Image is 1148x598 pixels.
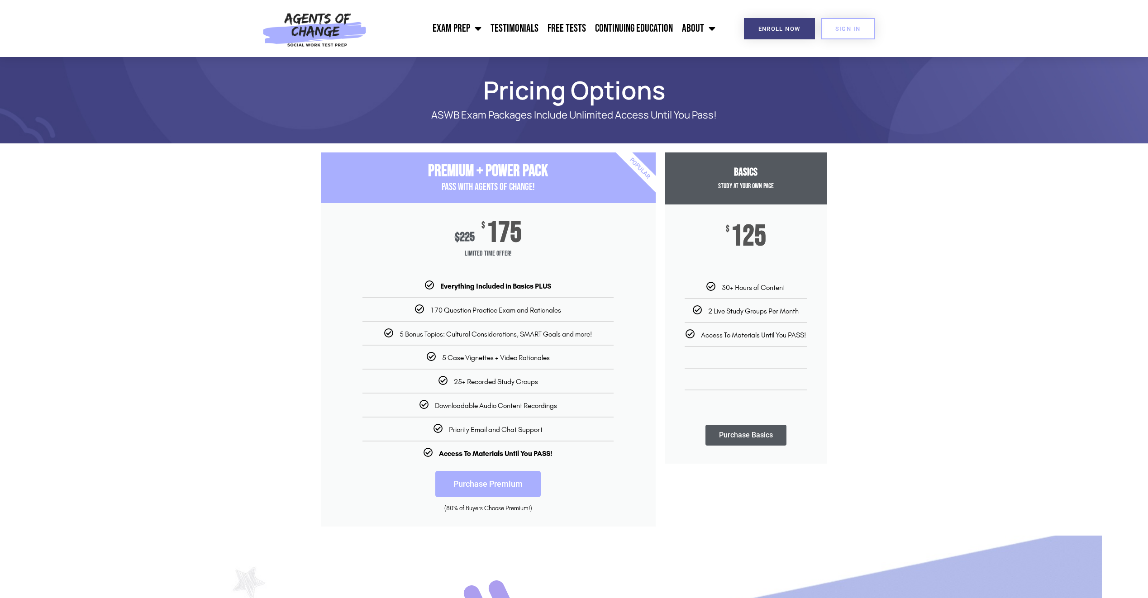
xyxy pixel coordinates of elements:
b: Everything Included in Basics PLUS [440,282,551,290]
span: Downloadable Audio Content Recordings [435,401,557,410]
span: 175 [486,221,522,245]
a: Exam Prep [428,17,486,40]
div: 225 [455,230,475,245]
a: Free Tests [543,17,591,40]
span: Enroll Now [758,26,800,32]
span: $ [726,225,729,234]
a: Continuing Education [591,17,677,40]
a: SIGN IN [821,18,875,39]
span: 30+ Hours of Content [722,283,785,292]
span: $ [455,230,460,245]
span: 125 [731,225,766,248]
a: Purchase Premium [435,471,541,497]
b: Access To Materials Until You PASS! [439,449,553,458]
a: About [677,17,720,40]
a: Enroll Now [744,18,815,39]
span: 25+ Recorded Study Groups [454,377,538,386]
span: Priority Email and Chat Support [449,425,543,434]
h3: Premium + Power Pack [321,161,656,181]
p: ASWB Exam Packages Include Unlimited Access Until You Pass! [352,109,796,121]
span: PASS with AGENTS OF CHANGE! [442,181,535,193]
div: (80% of Buyers Choose Premium!) [334,504,642,513]
div: Popular [587,116,692,221]
nav: Menu [372,17,720,40]
a: Purchase Basics [705,425,786,446]
span: $ [481,221,485,230]
span: SIGN IN [835,26,861,32]
span: Limited Time Offer! [321,245,656,263]
span: Access To Materials Until You PASS! [701,331,806,339]
span: 2 Live Study Groups Per Month [708,307,799,315]
span: 170 Question Practice Exam and Rationales [430,306,561,314]
span: Study at your Own Pace [718,182,774,190]
span: 5 Case Vignettes + Video Rationales [442,353,550,362]
h1: Pricing Options [316,80,832,100]
h3: Basics [665,166,827,179]
span: 5 Bonus Topics: Cultural Considerations, SMART Goals and more! [400,330,592,338]
a: Testimonials [486,17,543,40]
